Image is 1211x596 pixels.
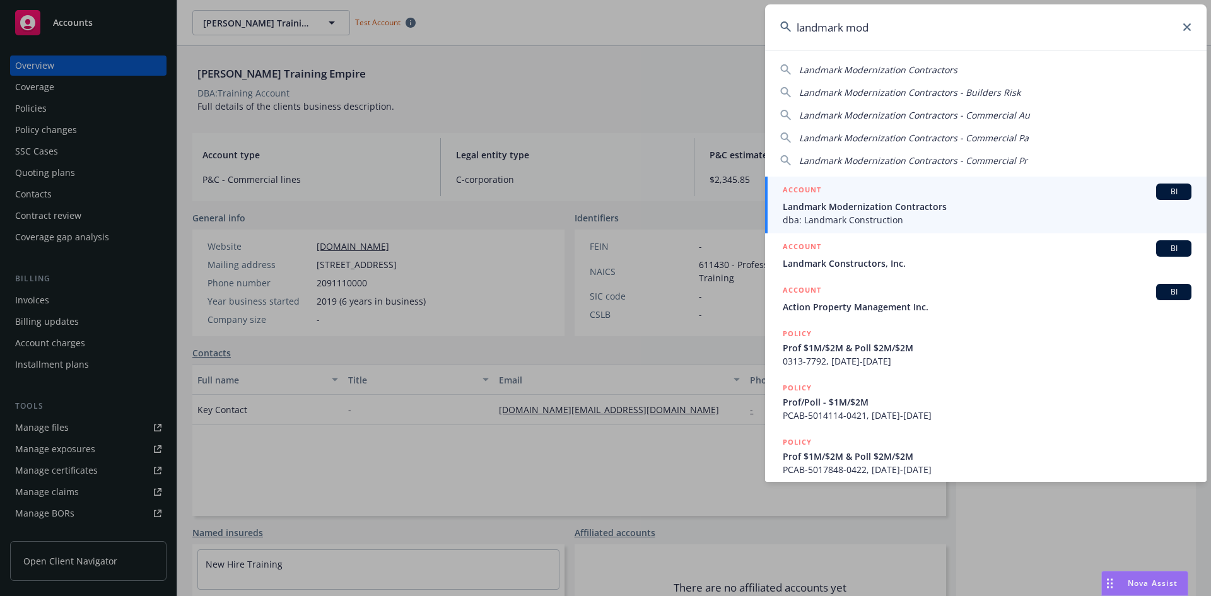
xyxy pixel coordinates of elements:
[783,341,1191,354] span: Prof $1M/$2M & Poll $2M/$2M
[799,109,1030,121] span: Landmark Modernization Contractors - Commercial Au
[799,155,1027,167] span: Landmark Modernization Contractors - Commercial Pr
[783,450,1191,463] span: Prof $1M/$2M & Poll $2M/$2M
[783,382,812,394] h5: POLICY
[765,375,1207,429] a: POLICYProf/Poll - $1M/$2MPCAB-5014114-0421, [DATE]-[DATE]
[765,4,1207,50] input: Search...
[765,320,1207,375] a: POLICYProf $1M/$2M & Poll $2M/$2M0313-7792, [DATE]-[DATE]
[783,395,1191,409] span: Prof/Poll - $1M/$2M
[783,354,1191,368] span: 0313-7792, [DATE]-[DATE]
[783,240,821,255] h5: ACCOUNT
[765,429,1207,483] a: POLICYProf $1M/$2M & Poll $2M/$2MPCAB-5017848-0422, [DATE]-[DATE]
[765,177,1207,233] a: ACCOUNTBILandmark Modernization Contractorsdba: Landmark Construction
[765,233,1207,277] a: ACCOUNTBILandmark Constructors, Inc.
[1161,186,1186,197] span: BI
[1161,243,1186,254] span: BI
[765,277,1207,320] a: ACCOUNTBIAction Property Management Inc.
[783,184,821,199] h5: ACCOUNT
[783,409,1191,422] span: PCAB-5014114-0421, [DATE]-[DATE]
[1128,578,1178,588] span: Nova Assist
[783,257,1191,270] span: Landmark Constructors, Inc.
[799,132,1029,144] span: Landmark Modernization Contractors - Commercial Pa
[783,436,812,448] h5: POLICY
[783,213,1191,226] span: dba: Landmark Construction
[1101,571,1188,596] button: Nova Assist
[783,327,812,340] h5: POLICY
[1102,571,1118,595] div: Drag to move
[783,463,1191,476] span: PCAB-5017848-0422, [DATE]-[DATE]
[783,300,1191,313] span: Action Property Management Inc.
[783,284,821,299] h5: ACCOUNT
[799,86,1021,98] span: Landmark Modernization Contractors - Builders Risk
[799,64,957,76] span: Landmark Modernization Contractors
[783,200,1191,213] span: Landmark Modernization Contractors
[1161,286,1186,298] span: BI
